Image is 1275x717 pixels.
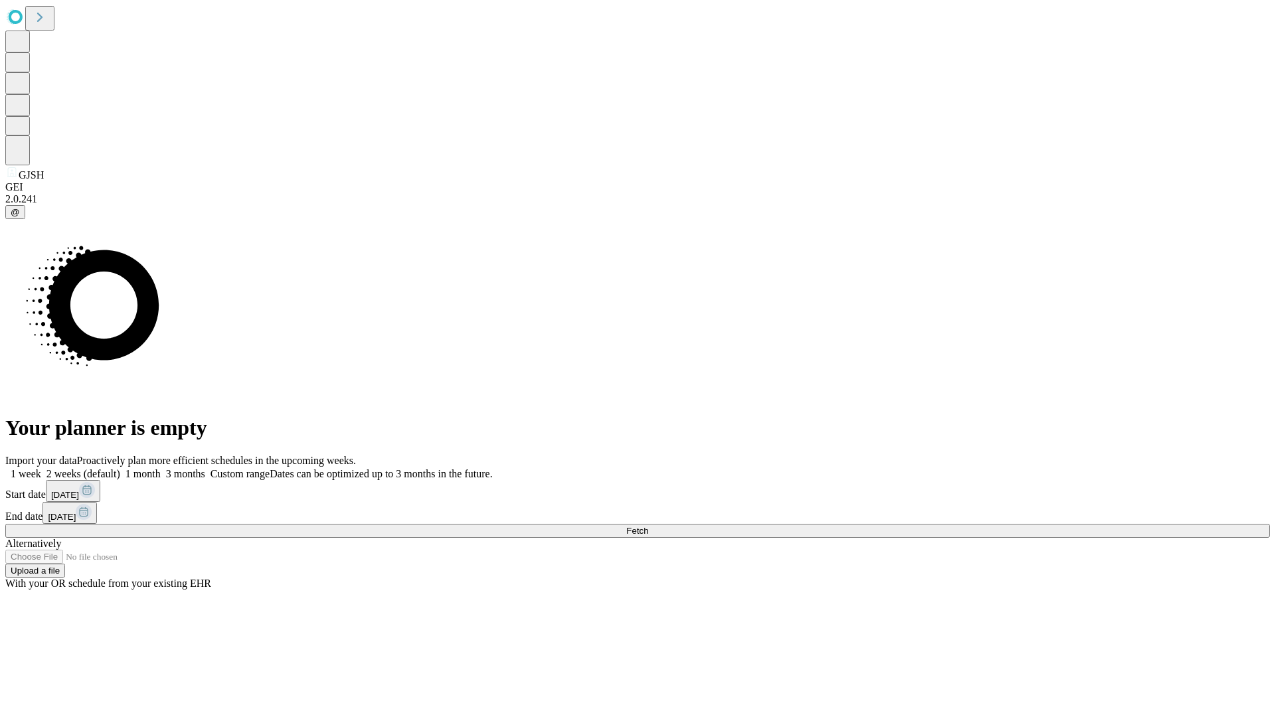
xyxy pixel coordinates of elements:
span: Fetch [626,526,648,536]
span: Custom range [211,468,270,479]
div: Start date [5,480,1270,502]
button: Upload a file [5,564,65,578]
h1: Your planner is empty [5,416,1270,440]
button: [DATE] [42,502,97,524]
span: @ [11,207,20,217]
span: 3 months [166,468,205,479]
span: 1 week [11,468,41,479]
span: With your OR schedule from your existing EHR [5,578,211,589]
span: Alternatively [5,538,61,549]
span: 1 month [126,468,161,479]
span: [DATE] [51,490,79,500]
span: Dates can be optimized up to 3 months in the future. [270,468,492,479]
div: End date [5,502,1270,524]
button: @ [5,205,25,219]
span: [DATE] [48,512,76,522]
span: GJSH [19,169,44,181]
button: [DATE] [46,480,100,502]
span: Proactively plan more efficient schedules in the upcoming weeks. [77,455,356,466]
div: 2.0.241 [5,193,1270,205]
span: Import your data [5,455,77,466]
div: GEI [5,181,1270,193]
span: 2 weeks (default) [46,468,120,479]
button: Fetch [5,524,1270,538]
